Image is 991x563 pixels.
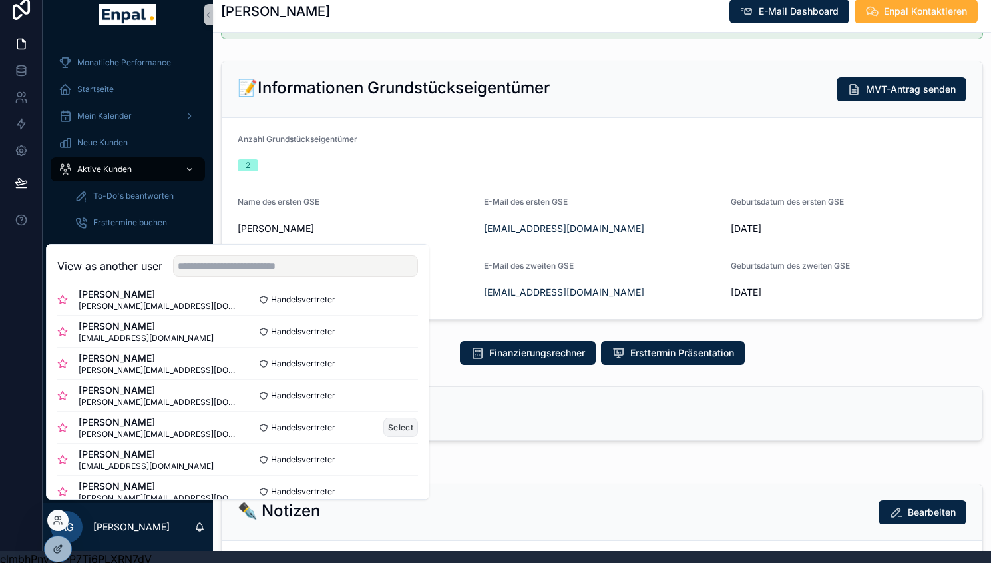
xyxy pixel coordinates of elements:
span: Geburtsdatum des zweiten GSE [731,261,850,271]
span: Ersttermin Präsentation [630,346,734,360]
a: To-Do's beantworten [67,184,205,208]
span: [PERSON_NAME][EMAIL_ADDRESS][DOMAIN_NAME] [79,429,238,440]
span: [PERSON_NAME] [238,222,473,235]
a: Abschlusstermine buchen [67,237,205,261]
span: Bearbeiten [908,506,956,519]
a: Mein Kalender [51,104,205,128]
a: Ersttermine buchen [67,211,205,235]
span: Startseite [77,84,114,95]
span: Enpal Kontaktieren [884,5,967,18]
a: Aktive Kunden [51,157,205,181]
span: [DATE] [731,286,966,299]
h1: [PERSON_NAME] [221,2,330,21]
span: Handelsvertreter [271,294,335,305]
a: Monatliche Performance [51,51,205,75]
button: MVT-Antrag senden [837,77,966,101]
a: Startseite [51,77,205,101]
span: Anzahl Grundstückseigentümer [238,134,357,144]
span: Handelsvertreter [271,422,335,433]
a: Neue Kunden [51,131,205,155]
span: E-Mail Dashboard [759,5,839,18]
span: [EMAIL_ADDRESS][DOMAIN_NAME] [79,333,214,344]
span: [PERSON_NAME][EMAIL_ADDRESS][DOMAIN_NAME] [79,301,238,312]
span: [PERSON_NAME] [79,480,238,493]
span: [PERSON_NAME] [79,448,214,461]
span: [PERSON_NAME][EMAIL_ADDRESS][DOMAIN_NAME] [79,365,238,376]
span: Handelsvertreter [271,358,335,369]
span: Handelsvertreter [271,326,335,337]
span: [PERSON_NAME] [79,288,238,301]
button: Ersttermin Präsentation [601,341,745,365]
button: Bearbeiten [879,500,966,524]
span: Name des ersten GSE [238,197,319,207]
button: Select [383,418,418,437]
span: [EMAIL_ADDRESS][DOMAIN_NAME] [79,461,214,472]
img: App logo [99,4,156,25]
span: [PERSON_NAME][EMAIL_ADDRESS][DOMAIN_NAME] [79,397,238,408]
span: Ersttermine buchen [93,217,167,228]
span: Finanzierungsrechner [489,346,585,360]
span: Neue Kunden [77,137,128,148]
span: [PERSON_NAME][EMAIL_ADDRESS][DOMAIN_NAME] [79,493,238,504]
p: [PERSON_NAME] [93,520,170,534]
span: [PERSON_NAME] [79,320,214,333]
span: [PERSON_NAME] [79,384,238,397]
span: E-Mail des ersten GSE [484,197,568,207]
button: Finanzierungsrechner [460,341,596,365]
a: [EMAIL_ADDRESS][DOMAIN_NAME] [484,286,644,299]
span: MVT-Antrag senden [866,83,956,96]
h2: ✒️ Notizen [238,500,320,522]
a: [EMAIL_ADDRESS][DOMAIN_NAME] [484,222,644,235]
span: [DATE] [731,222,966,235]
span: Handelsvertreter [271,454,335,465]
span: Handelsvertreter [271,486,335,497]
span: Monatliche Performance [77,57,171,68]
h2: 📝Informationen Grundstückseigentümer [238,77,550,99]
span: Mein Kalender [77,111,132,121]
span: Aktive Kunden [77,164,132,175]
span: [PERSON_NAME] [79,352,238,365]
span: [PERSON_NAME] [79,416,238,429]
div: scrollable content [43,41,213,385]
span: Handelsvertreter [271,390,335,401]
span: Geburtsdatum des ersten GSE [731,197,844,207]
span: E-Mail des zweiten GSE [484,261,574,271]
span: To-Do's beantworten [93,191,174,201]
div: 2 [246,159,250,171]
h2: View as another user [57,258,162,274]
